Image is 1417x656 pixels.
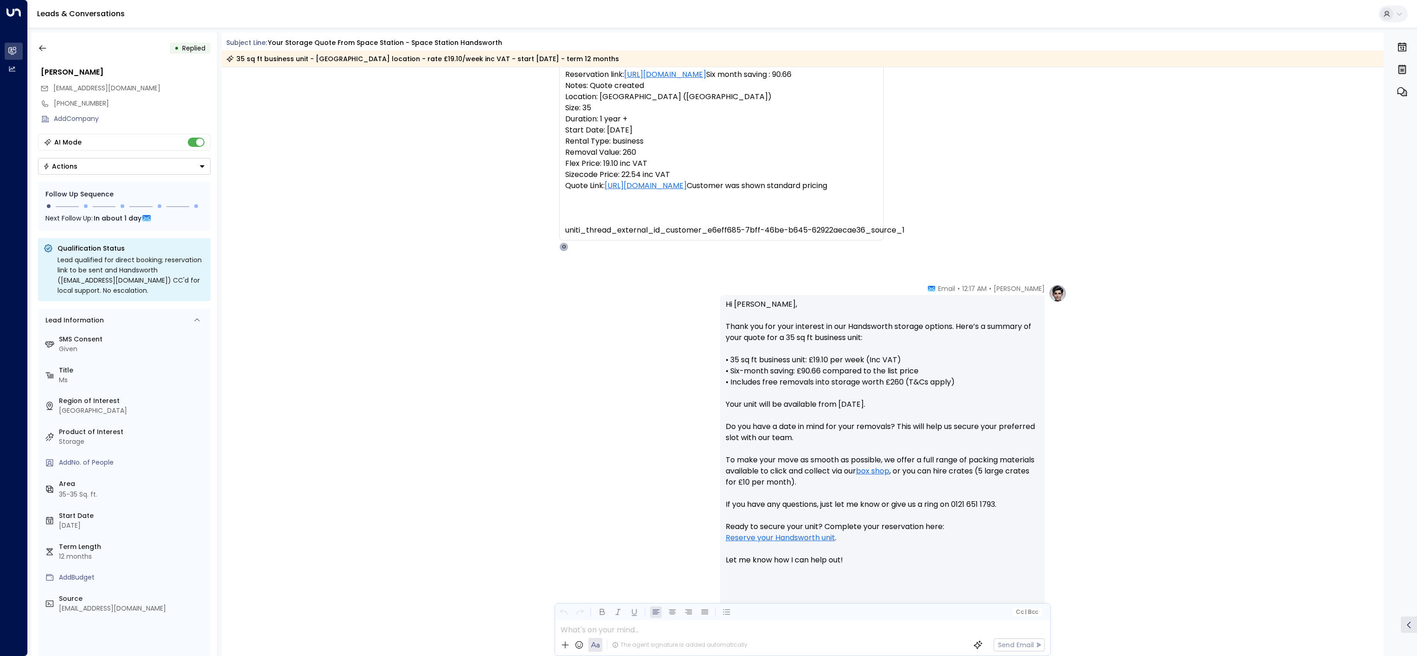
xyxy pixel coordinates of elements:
span: Subject Line: [226,38,267,47]
div: O [559,242,568,252]
a: Reserve your Handsworth unit [726,532,835,543]
span: [EMAIL_ADDRESS][DOMAIN_NAME] [53,83,160,93]
span: Replied [182,44,205,53]
div: 12 months [59,552,207,561]
div: Button group with a nested menu [38,158,211,175]
span: jgazeley@icloud.com [53,83,160,93]
img: profile-logo.png [1048,284,1067,303]
p: Hi [PERSON_NAME], Thank you for your interest in our Handsworth storage options. Here’s a summary... [726,299,1039,577]
div: Your storage quote from Space Station - Space Station Handsworth [268,38,502,48]
button: Undo [558,606,569,618]
label: Source [59,594,207,604]
div: Ms [59,375,207,385]
p: Qualification Status [57,244,205,253]
label: Product of Interest [59,427,207,437]
div: AI Mode [54,138,82,147]
a: [URL][DOMAIN_NAME] [605,180,687,191]
button: Actions [38,158,211,175]
div: • [174,40,179,57]
div: Next Follow Up: [45,213,203,223]
div: Actions [43,162,77,170]
label: Region of Interest [59,396,207,406]
label: Term Length [59,542,207,552]
div: [PHONE_NUMBER] [54,99,211,108]
div: Given [59,344,207,354]
div: Lead Information [42,315,104,325]
label: SMS Consent [59,334,207,344]
span: Cc Bcc [1015,609,1038,615]
div: The agent signature is added automatically [612,641,747,649]
label: Start Date [59,511,207,521]
a: box shop [856,466,889,477]
span: In about 1 day [94,213,141,223]
div: [DATE] [59,521,207,530]
div: AddBudget [59,573,207,582]
div: Lead qualified for direct booking; reservation link to be sent and Handsworth ([EMAIL_ADDRESS][DO... [57,255,205,296]
div: AddCompany [54,114,211,124]
pre: Name: [PERSON_NAME] Email: [EMAIL_ADDRESS][DOMAIN_NAME] Phone: [PHONE_NUMBER] Unit: 35 sq ft Busi... [565,2,878,236]
div: [GEOGRAPHIC_DATA] [59,406,207,416]
a: [URL][DOMAIN_NAME] [624,69,706,80]
div: 35 sq ft business unit - [GEOGRAPHIC_DATA] location - rate £19.10/week inc VAT - start [DATE] - t... [226,54,619,63]
div: Follow Up Sequence [45,189,203,199]
span: Email [938,284,955,293]
span: [PERSON_NAME] [994,284,1045,293]
label: Area [59,479,207,489]
div: [PERSON_NAME] [41,67,211,78]
span: • [957,284,960,293]
div: Storage [59,437,207,447]
span: 12:17 AM [962,284,987,293]
div: [EMAIL_ADDRESS][DOMAIN_NAME] [59,604,207,613]
div: AddNo. of People [59,458,207,467]
div: 35-35 Sq. ft. [59,490,97,499]
a: Leads & Conversations [37,8,125,19]
label: Title [59,366,207,375]
span: | [1025,609,1027,615]
button: Redo [574,606,586,618]
span: • [989,284,991,293]
button: Cc|Bcc [1012,608,1041,617]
